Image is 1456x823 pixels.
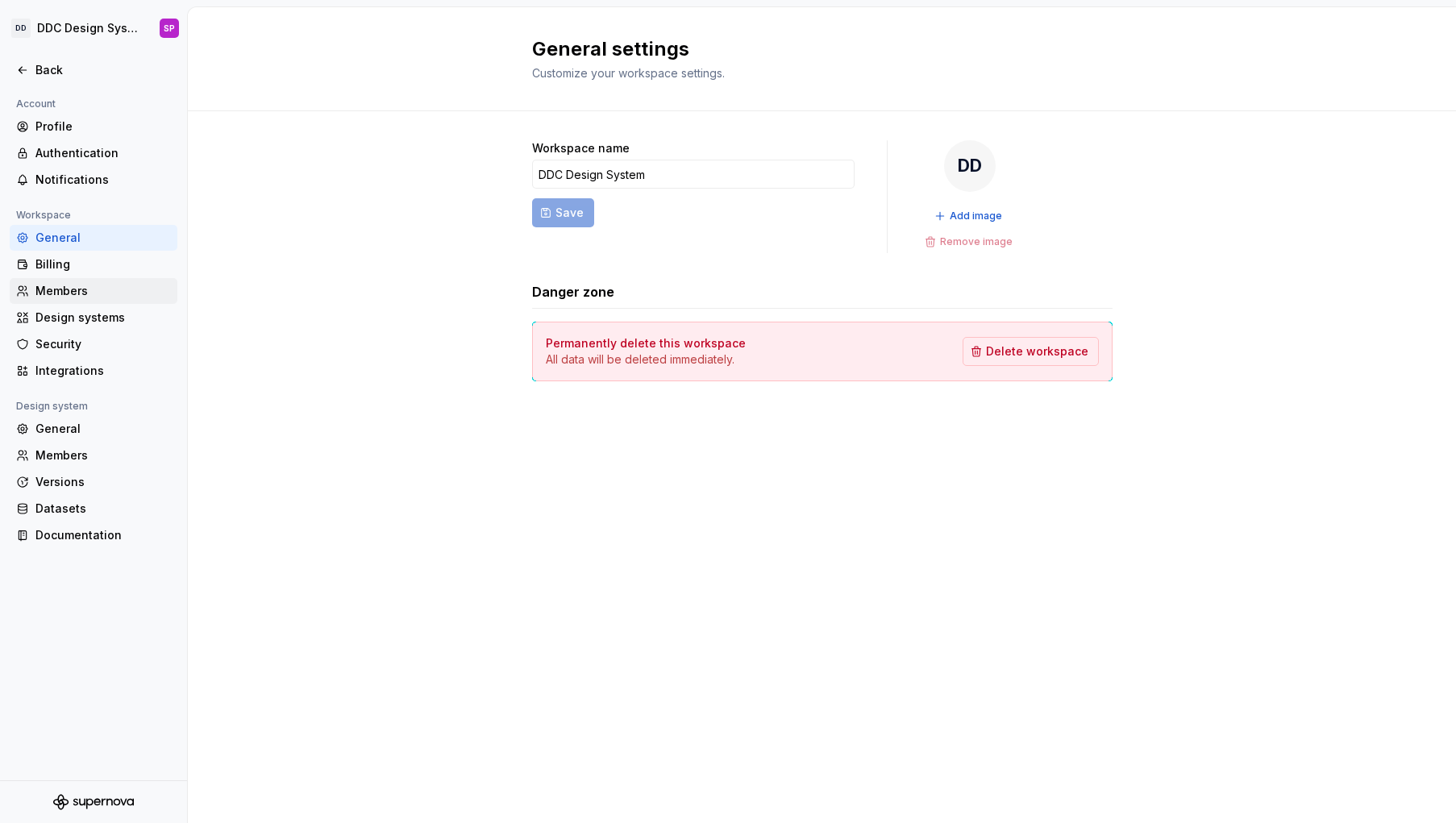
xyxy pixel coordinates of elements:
a: General [10,416,177,442]
a: Design systems [10,305,177,330]
div: SP [164,22,175,35]
div: Profile [35,118,171,135]
button: Delete workspace [963,337,1099,366]
a: Datasets [10,496,177,522]
div: Notifications [35,172,171,188]
button: DDDDC Design SystemSP [3,10,184,46]
div: Versions [35,474,171,490]
a: Security [10,331,177,357]
div: General [35,421,171,437]
div: Members [35,447,171,463]
div: Account [10,94,62,114]
div: Integrations [35,363,171,379]
a: Versions [10,469,177,495]
a: Profile [10,114,177,139]
span: Delete workspace [986,343,1088,360]
a: General [10,225,177,251]
div: Security [35,336,171,352]
div: Workspace [10,206,77,225]
h3: Danger zone [532,282,614,301]
button: Add image [930,205,1009,227]
div: General [35,230,171,246]
span: Customize your workspace settings. [532,66,725,80]
h2: General settings [532,36,1093,62]
a: Back [10,57,177,83]
span: Add image [950,210,1002,222]
div: Datasets [35,501,171,517]
a: Integrations [10,358,177,384]
div: Members [35,283,171,299]
a: Authentication [10,140,177,166]
svg: Supernova Logo [53,794,134,810]
label: Workspace name [532,140,630,156]
a: Documentation [10,522,177,548]
h4: Permanently delete this workspace [546,335,746,351]
a: Billing [10,251,177,277]
a: Members [10,443,177,468]
div: DD [11,19,31,38]
div: DD [944,140,996,192]
p: All data will be deleted immediately. [546,351,746,368]
div: DDC Design System [37,20,140,36]
a: Members [10,278,177,304]
div: Design system [10,397,94,416]
div: Billing [35,256,171,272]
div: Authentication [35,145,171,161]
div: Back [35,62,171,78]
a: Notifications [10,167,177,193]
div: Documentation [35,527,171,543]
div: Design systems [35,310,171,326]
